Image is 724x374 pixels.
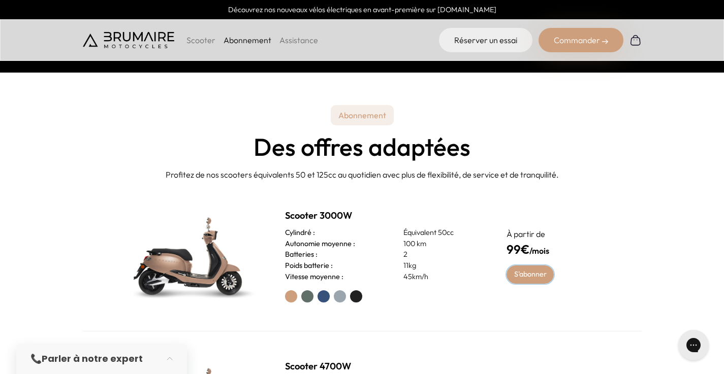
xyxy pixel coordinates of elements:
p: 11kg [403,260,482,271]
h2: Scooter 4700W [285,359,482,373]
h2: Scooter 3000W [285,209,482,223]
p: 45km/h [403,271,482,283]
h3: Poids batterie : [285,260,333,271]
a: Abonnement [224,35,271,45]
img: Scooter Brumaire vert [119,205,261,307]
h2: Des offres adaptées [8,133,716,160]
h3: Cylindré : [285,227,315,239]
a: S'abonner [507,265,554,284]
a: Réserver un essai [439,28,532,52]
p: Abonnement [331,105,394,125]
p: Scooter [186,34,215,46]
h3: Autonomie moyenne : [285,239,355,250]
span: 99€ [507,242,529,257]
p: 100 km [403,239,482,250]
img: right-arrow-2.png [602,39,608,45]
iframe: Gorgias live chat messenger [673,326,714,364]
h3: Batteries : [285,249,318,260]
h3: Vitesse moyenne : [285,271,343,283]
div: Commander [539,28,623,52]
img: Brumaire Motocycles [83,32,174,48]
p: Profitez de nos scooters équivalents 50 et 125cc au quotidien avec plus de flexibilité, de servic... [8,168,716,181]
p: À partir de [507,228,605,240]
h4: /mois [507,240,605,258]
p: 2 [403,249,482,260]
p: Équivalent 50cc [403,227,482,239]
a: Assistance [279,35,318,45]
img: Panier [629,34,642,46]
